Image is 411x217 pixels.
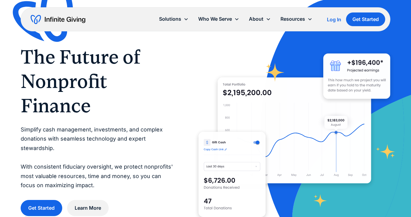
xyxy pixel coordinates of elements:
[154,12,193,26] div: Solutions
[193,12,244,26] div: Who We Serve
[218,77,371,184] img: nonprofit donation platform
[376,144,395,159] img: fundraising star
[21,45,174,118] h1: The Future of Nonprofit Finance
[199,132,266,217] img: donation software for nonprofits
[249,15,263,23] div: About
[244,12,276,26] div: About
[67,200,109,216] a: Learn More
[280,15,305,23] div: Resources
[346,12,385,26] a: Get Started
[159,15,181,23] div: Solutions
[327,17,341,22] div: Log In
[276,12,317,26] div: Resources
[198,15,232,23] div: Who We Serve
[327,16,341,23] a: Log In
[21,125,174,190] p: Simplify cash management, investments, and complex donations with seamless technology and expert ...
[21,200,62,216] a: Get Started
[31,15,85,24] a: home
